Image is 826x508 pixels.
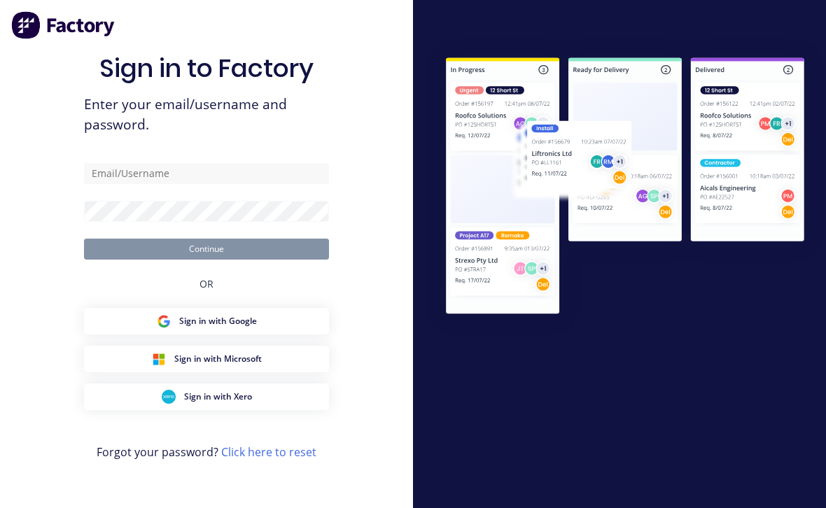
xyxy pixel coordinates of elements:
a: Click here to reset [221,444,316,460]
img: Microsoft Sign in [152,352,166,366]
img: Sign in [424,38,826,337]
h1: Sign in to Factory [99,53,314,83]
span: Forgot your password? [97,444,316,460]
button: Google Sign inSign in with Google [84,308,329,334]
span: Sign in with Microsoft [174,353,262,365]
img: Xero Sign in [162,390,176,404]
span: Sign in with Google [179,315,257,327]
input: Email/Username [84,163,329,184]
button: Continue [84,239,329,260]
div: OR [199,260,213,308]
img: Factory [11,11,116,39]
button: Xero Sign inSign in with Xero [84,383,329,410]
button: Microsoft Sign inSign in with Microsoft [84,346,329,372]
span: Enter your email/username and password. [84,94,329,135]
img: Google Sign in [157,314,171,328]
span: Sign in with Xero [184,390,252,403]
